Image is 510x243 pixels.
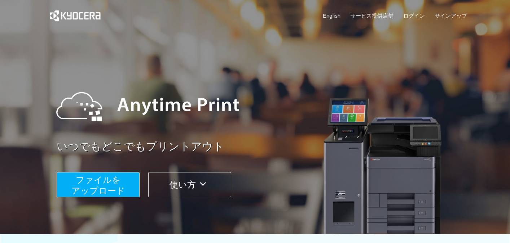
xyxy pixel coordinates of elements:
[57,139,471,154] a: いつでもどこでもプリントアウト
[148,172,231,197] button: 使い方
[71,175,125,195] span: ファイルを ​​アップロード
[435,12,467,19] a: サインアップ
[57,172,140,197] button: ファイルを​​アップロード
[350,12,394,19] a: サービス提供店舗
[403,12,425,19] a: ログイン
[323,12,340,19] a: English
